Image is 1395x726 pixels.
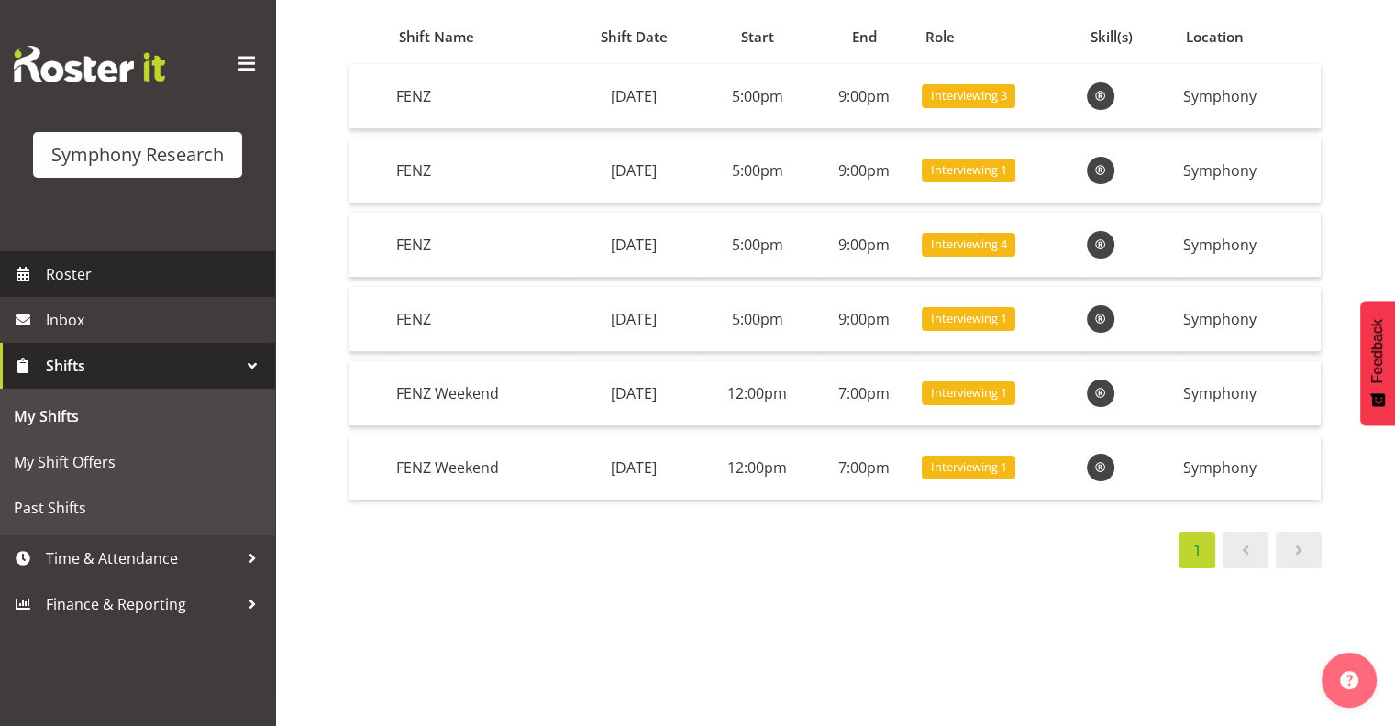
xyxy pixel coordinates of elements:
[701,435,814,500] td: 12:00pm
[567,138,701,203] td: [DATE]
[46,306,266,334] span: Inbox
[852,27,877,48] span: End
[389,361,568,426] td: FENZ Weekend
[46,260,266,288] span: Roster
[567,287,701,352] td: [DATE]
[389,213,568,278] td: FENZ
[1176,213,1321,278] td: Symphony
[567,435,701,500] td: [DATE]
[14,402,261,430] span: My Shifts
[601,27,668,48] span: Shift Date
[931,458,1007,476] span: Interviewing 1
[399,27,474,48] span: Shift Name
[14,494,261,522] span: Past Shifts
[1176,138,1321,203] td: Symphony
[931,87,1007,104] span: Interviewing 3
[814,64,915,129] td: 9:00pm
[814,361,915,426] td: 7:00pm
[5,439,271,485] a: My Shift Offers
[567,213,701,278] td: [DATE]
[1090,27,1132,48] span: Skill(s)
[567,361,701,426] td: [DATE]
[14,448,261,476] span: My Shift Offers
[389,64,568,129] td: FENZ
[389,287,568,352] td: FENZ
[741,27,774,48] span: Start
[701,138,814,203] td: 5:00pm
[814,287,915,352] td: 9:00pm
[1186,27,1244,48] span: Location
[701,64,814,129] td: 5:00pm
[924,27,954,48] span: Role
[931,236,1007,253] span: Interviewing 4
[14,46,165,82] img: Rosterit website logo
[1360,301,1395,425] button: Feedback - Show survey
[931,161,1007,179] span: Interviewing 1
[51,141,224,169] div: Symphony Research
[814,435,915,500] td: 7:00pm
[1340,671,1358,689] img: help-xxl-2.png
[5,393,271,439] a: My Shifts
[701,287,814,352] td: 5:00pm
[814,138,915,203] td: 9:00pm
[701,361,814,426] td: 12:00pm
[389,138,568,203] td: FENZ
[1176,435,1321,500] td: Symphony
[1369,319,1386,383] span: Feedback
[46,590,238,618] span: Finance & Reporting
[5,485,271,531] a: Past Shifts
[814,213,915,278] td: 9:00pm
[1176,287,1321,352] td: Symphony
[701,213,814,278] td: 5:00pm
[931,310,1007,327] span: Interviewing 1
[931,384,1007,401] span: Interviewing 1
[1176,64,1321,129] td: Symphony
[46,544,238,572] span: Time & Attendance
[389,435,568,500] td: FENZ Weekend
[567,64,701,129] td: [DATE]
[46,352,238,379] span: Shifts
[1176,361,1321,426] td: Symphony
